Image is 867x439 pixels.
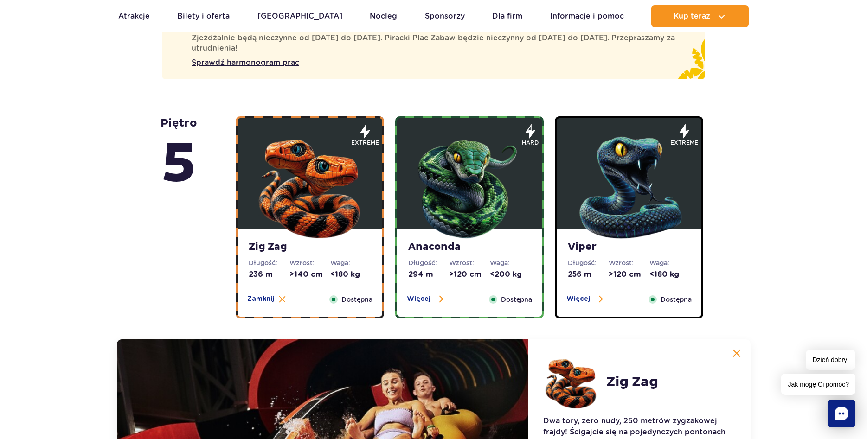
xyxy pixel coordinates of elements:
[425,5,465,27] a: Sponsorzy
[414,130,525,241] img: 683e9d7f6dccb324111516.png
[609,258,649,267] dt: Wzrost:
[568,269,609,280] dd: 256 m
[247,294,274,304] span: Zamknij
[249,241,371,254] strong: Zig Zag
[566,294,590,304] span: Więcej
[408,258,449,267] dt: Długość:
[828,400,855,427] div: Chat
[661,294,692,305] span: Dostępna
[670,139,698,147] span: extreme
[490,258,531,267] dt: Waga:
[254,130,366,241] img: 683e9d18e24cb188547945.png
[408,269,449,280] dd: 294 m
[407,294,443,304] button: Więcej
[341,294,372,305] span: Dostępna
[806,350,855,370] span: Dzień dobry!
[568,241,690,254] strong: Viper
[192,57,299,68] span: Sprawdź harmonogram prac
[351,139,379,147] span: extreme
[651,5,749,27] button: Kup teraz
[449,258,490,267] dt: Wzrost:
[606,374,658,390] h2: Zig Zag
[501,294,532,305] span: Dostępna
[649,258,690,267] dt: Waga:
[289,269,330,280] dd: >140 cm
[550,5,624,27] a: Informacje i pomoc
[247,294,286,304] button: Zamknij
[781,374,855,395] span: Jak mogę Ci pomóc?
[407,294,430,304] span: Więcej
[118,5,150,27] a: Atrakcje
[330,269,371,280] dd: <180 kg
[492,5,522,27] a: Dla firm
[249,258,289,267] dt: Długość:
[568,258,609,267] dt: Długość:
[674,12,710,20] span: Kup teraz
[161,116,197,199] strong: piętro
[573,130,685,241] img: 683e9da1f380d703171350.png
[161,130,197,199] span: 5
[522,139,539,147] span: hard
[449,269,490,280] dd: >120 cm
[249,269,289,280] dd: 236 m
[649,269,690,280] dd: <180 kg
[330,258,371,267] dt: Waga:
[257,5,342,27] a: [GEOGRAPHIC_DATA]
[408,241,531,254] strong: Anaconda
[192,33,683,53] span: Zjeżdżalnie będą nieczynne od [DATE] do [DATE]. Piracki Plac Zabaw będzie nieczynny od [DATE] do ...
[490,269,531,280] dd: <200 kg
[370,5,397,27] a: Nocleg
[543,354,599,410] img: 683e9d18e24cb188547945.png
[609,269,649,280] dd: >120 cm
[566,294,603,304] button: Więcej
[289,258,330,267] dt: Wzrost:
[177,5,230,27] a: Bilety i oferta
[192,57,694,68] a: Sprawdź harmonogram prac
